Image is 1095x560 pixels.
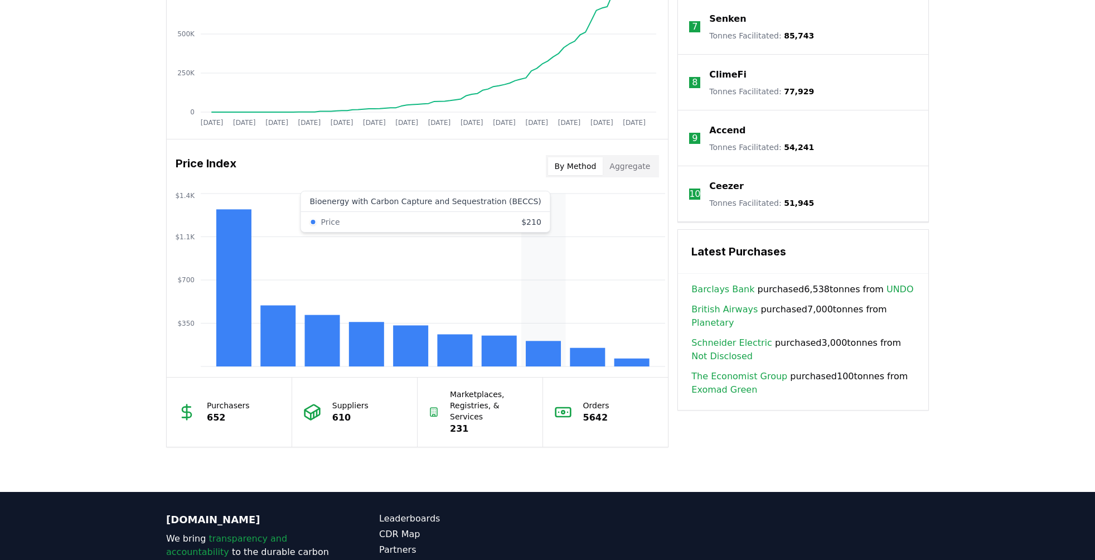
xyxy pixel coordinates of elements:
span: 51,945 [784,199,814,207]
tspan: [DATE] [298,119,321,127]
tspan: $700 [177,276,195,284]
span: 54,241 [784,143,814,152]
tspan: [DATE] [623,119,646,127]
p: Tonnes Facilitated : [709,86,814,97]
button: By Method [548,157,603,175]
a: The Economist Group [691,370,787,383]
tspan: [DATE] [590,119,613,127]
tspan: 0 [190,108,195,116]
a: ClimeFi [709,68,747,81]
p: 8 [692,76,697,89]
a: Senken [709,12,746,26]
p: 610 [332,411,369,424]
tspan: $350 [177,320,195,327]
span: purchased 7,000 tonnes from [691,303,915,330]
p: 652 [207,411,250,424]
h3: Latest Purchases [691,243,915,260]
tspan: 500K [177,30,195,38]
h3: Price Index [176,155,236,177]
a: Exomad Green [691,383,757,397]
span: purchased 3,000 tonnes from [691,336,915,363]
a: Partners [379,543,547,557]
p: 5642 [583,411,609,424]
p: [DOMAIN_NAME] [166,512,335,528]
p: Marketplaces, Registries, & Services [450,389,531,422]
tspan: [DATE] [525,119,548,127]
a: British Airways [691,303,758,316]
tspan: [DATE] [428,119,451,127]
span: 85,743 [784,31,814,40]
tspan: [DATE] [461,119,483,127]
a: Barclays Bank [691,283,754,296]
a: Not Disclosed [691,350,753,363]
p: Tonnes Facilitated : [709,30,814,41]
tspan: [DATE] [201,119,224,127]
p: Tonnes Facilitated : [709,142,814,153]
tspan: 250K [177,69,195,77]
span: purchased 100 tonnes from [691,370,915,397]
a: Ceezer [709,180,744,193]
a: UNDO [886,283,914,296]
p: Tonnes Facilitated : [709,197,814,209]
tspan: [DATE] [395,119,418,127]
tspan: [DATE] [233,119,256,127]
tspan: [DATE] [363,119,386,127]
p: Purchasers [207,400,250,411]
tspan: [DATE] [331,119,353,127]
p: 9 [692,132,697,145]
p: 231 [450,422,531,436]
p: Suppliers [332,400,369,411]
tspan: $1.4K [175,192,195,200]
a: Planetary [691,316,734,330]
a: Leaderboards [379,512,547,525]
a: Schneider Electric [691,336,772,350]
span: 77,929 [784,87,814,96]
a: CDR Map [379,528,547,541]
button: Aggregate [603,157,657,175]
tspan: [DATE] [493,119,516,127]
tspan: [DATE] [265,119,288,127]
a: Accend [709,124,745,137]
tspan: $1.1K [175,233,195,241]
span: purchased 6,538 tonnes from [691,283,913,296]
p: 10 [689,187,700,201]
tspan: [DATE] [558,119,581,127]
p: 7 [692,20,697,33]
p: Orders [583,400,609,411]
span: transparency and accountability [166,533,287,557]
